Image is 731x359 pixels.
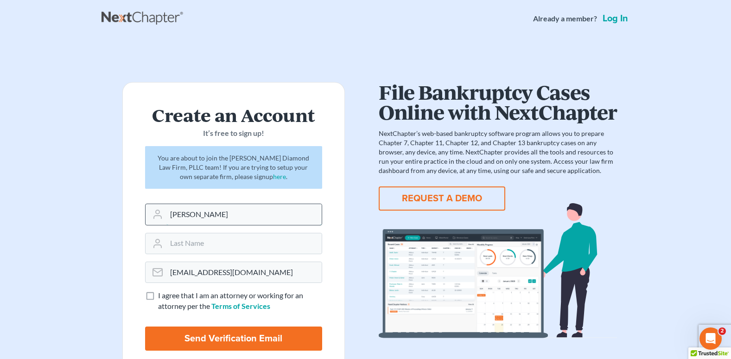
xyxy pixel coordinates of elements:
p: It’s free to sign up! [145,128,322,139]
h2: Create an Account [145,105,322,124]
iframe: Intercom live chat [699,327,722,350]
span: 2 [718,327,726,335]
a: Terms of Services [211,301,270,310]
span: I agree that I am an attorney or working for an attorney per the [158,291,303,310]
p: NextChapter’s web-based bankruptcy software program allows you to prepare Chapter 7, Chapter 11, ... [379,129,617,175]
button: REQUEST A DEMO [379,186,505,211]
input: Last Name [166,233,322,254]
input: Email Address [166,262,322,282]
strong: Already a member? [533,13,597,24]
input: Send Verification Email [145,327,322,351]
h1: File Bankruptcy Cases Online with NextChapter [379,82,617,122]
a: Log in [601,14,630,23]
a: here [273,173,286,180]
div: You are about to join the [PERSON_NAME] Diamond Law Firm, PLLC team! If you are trying to setup y... [145,146,322,189]
img: dashboard-867a026336fddd4d87f0941869007d5e2a59e2bc3a7d80a2916e9f42c0117099.svg [379,203,617,338]
input: First Name [166,204,322,224]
